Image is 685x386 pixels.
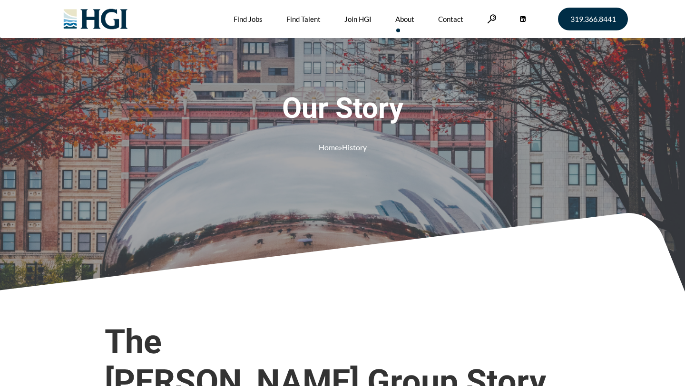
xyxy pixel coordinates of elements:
[570,15,616,23] span: 319.366.8441
[205,91,480,125] span: Our Story
[319,143,367,152] span: »
[319,143,339,152] a: Home
[342,143,367,152] span: History
[487,14,497,23] a: Search
[558,8,628,30] a: 319.366.8441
